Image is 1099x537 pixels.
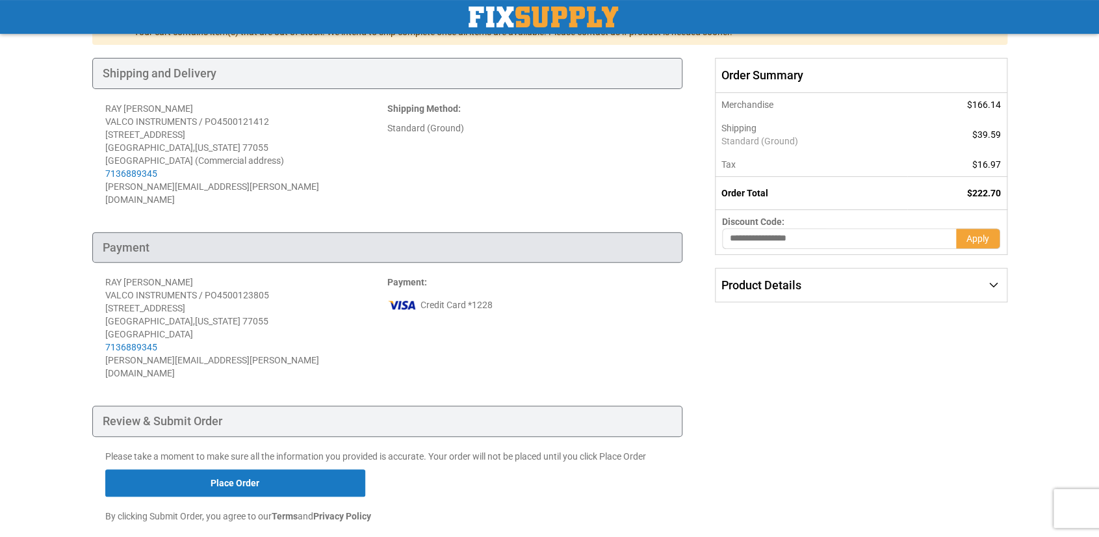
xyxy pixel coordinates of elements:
strong: Terms [272,511,298,521]
img: vi.png [387,295,417,315]
strong: : [387,277,427,287]
span: [US_STATE] [195,142,240,153]
div: Shipping and Delivery [92,58,683,89]
span: Standard (Ground) [721,135,900,148]
p: Please take a moment to make sure all the information you provided is accurate. Your order will n... [105,450,670,463]
span: $39.59 [972,129,1001,140]
span: Product Details [721,278,801,292]
span: Shipping Method [387,103,458,114]
span: Order Summary [715,58,1007,93]
span: [US_STATE] [195,316,240,326]
th: Merchandise [716,93,907,116]
span: Discount Code: [722,216,784,227]
span: $16.97 [972,159,1001,170]
th: Tax [716,153,907,177]
img: Fix Industrial Supply [469,7,618,27]
span: $166.14 [967,99,1001,110]
button: Place Order [105,469,365,497]
address: RAY [PERSON_NAME] VALCO INSTRUMENTS / PO4500121412 [STREET_ADDRESS] [GEOGRAPHIC_DATA] , 77055 [GE... [105,102,387,206]
span: [PERSON_NAME][EMAIL_ADDRESS][PERSON_NAME][DOMAIN_NAME] [105,181,319,205]
a: 7136889345 [105,342,157,352]
strong: : [387,103,461,114]
span: Apply [966,233,989,244]
span: Shipping [721,123,756,133]
div: Payment [92,232,683,263]
a: 7136889345 [105,168,157,179]
p: By clicking Submit Order, you agree to our and [105,510,670,523]
div: Review & Submit Order [92,406,683,437]
a: store logo [469,7,618,27]
div: Credit Card *1228 [387,295,669,315]
div: RAY [PERSON_NAME] VALCO INSTRUMENTS / PO4500123805 [STREET_ADDRESS] [GEOGRAPHIC_DATA] , 77055 [GE... [105,276,387,354]
span: Payment [387,277,424,287]
span: [PERSON_NAME][EMAIL_ADDRESS][PERSON_NAME][DOMAIN_NAME] [105,355,319,378]
strong: Privacy Policy [313,511,371,521]
button: Apply [956,228,1000,249]
span: $222.70 [967,188,1001,198]
div: Standard (Ground) [387,122,669,135]
strong: Order Total [721,188,768,198]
